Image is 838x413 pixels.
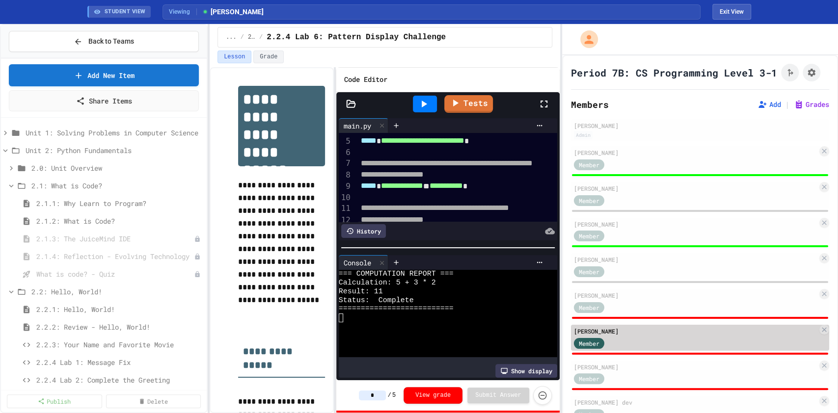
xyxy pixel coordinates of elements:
h2: Members [571,98,609,111]
span: ========================== [339,305,454,313]
button: Submit Answer [467,387,529,403]
span: / [241,33,244,41]
div: [PERSON_NAME] [574,148,817,157]
button: Add [757,100,781,109]
div: 12 [339,215,352,226]
button: Click to see fork details [781,64,799,81]
span: 2.1.4: Reflection - Evolving Technology [36,251,194,261]
a: Delete [106,394,201,408]
span: Member [579,160,599,169]
button: Back to Teams [9,31,199,52]
button: Exit student view [712,4,751,20]
span: 2.1.3: The JuiceMind IDE [36,233,194,244]
span: ... [226,33,237,41]
button: Lesson [217,51,251,63]
span: Result: 11 [339,287,383,296]
div: Unpublished [194,271,201,278]
span: 2.2.4 Lab 1: Message Fix [36,357,203,367]
span: === COMPUTATION REPORT === [339,270,454,279]
span: Member [579,267,599,276]
div: 10 [339,192,352,203]
div: Unpublished [194,235,201,242]
span: 2.2: Hello, World! [248,33,255,41]
div: 5 [339,136,352,147]
div: 9 [339,181,352,192]
div: [PERSON_NAME] [574,327,817,336]
div: Console [339,255,388,270]
a: Publish [7,394,102,408]
span: [PERSON_NAME] [202,7,264,17]
div: 6 [339,147,352,158]
span: 2.0: Unit Overview [31,163,203,173]
span: 2.1.1: Why Learn to Program? [36,198,203,208]
button: Grades [794,100,829,109]
div: [PERSON_NAME] [574,291,817,300]
span: Unit 2: Python Fundamentals [26,145,203,155]
span: STUDENT VIEW [105,8,146,16]
a: Share Items [9,90,199,111]
div: [PERSON_NAME] [574,121,826,130]
div: Unpublished [194,253,201,260]
div: History [341,224,386,238]
span: 2.1: What is Code? [31,181,203,191]
div: Show display [495,364,557,378]
div: 11 [339,203,352,214]
button: Grade [253,51,284,63]
span: / [388,391,391,399]
button: Force resubmission of student's answer (Admin only) [533,386,552,405]
span: 2.2.2: Review - Hello, World! [36,322,203,332]
div: [PERSON_NAME] [574,255,817,264]
div: 8 [339,170,352,181]
button: View grade [404,387,462,404]
span: Member [579,339,599,348]
a: Add New Item [9,64,199,86]
span: Calculation: 5 + 3 * 2 [339,279,436,287]
div: Admin [574,131,593,139]
span: Member [579,303,599,312]
span: 2.2: Hello, World! [31,286,203,297]
span: Member [579,232,599,240]
span: Member [579,374,599,383]
span: 5 [392,391,396,399]
h1: Period 7B: CS Programming Level 3-1 [571,66,777,79]
span: 2.1.2: What is Code? [36,216,203,226]
div: [PERSON_NAME] dev [574,398,817,407]
span: / [259,33,263,41]
span: Viewing [169,7,197,16]
div: Console [339,258,376,268]
div: [PERSON_NAME] [574,184,817,193]
span: | [785,99,790,110]
span: Unit 1: Solving Problems in Computer Science [26,128,203,138]
div: My Account [570,28,600,51]
a: Tests [444,95,493,113]
button: Assignment Settings [803,64,820,81]
div: main.py [339,118,388,133]
div: [PERSON_NAME] [574,362,817,371]
span: 2.2.3: Your Name and Favorite Movie [36,339,203,350]
span: 2.2.4 Lab 2: Complete the Greeting [36,375,203,385]
h6: Code Editor [344,74,387,86]
span: 2.2.4 Lab 6: Pattern Display Challenge [267,31,446,43]
span: Back to Teams [88,36,134,47]
div: main.py [339,121,376,131]
div: [PERSON_NAME] [574,220,817,229]
div: 7 [339,158,352,169]
span: Status: Complete [339,296,414,305]
span: Submit Answer [475,391,521,399]
span: 2.2.1: Hello, World! [36,304,203,314]
span: What is code? - Quiz [36,269,194,279]
span: Member [579,196,599,205]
